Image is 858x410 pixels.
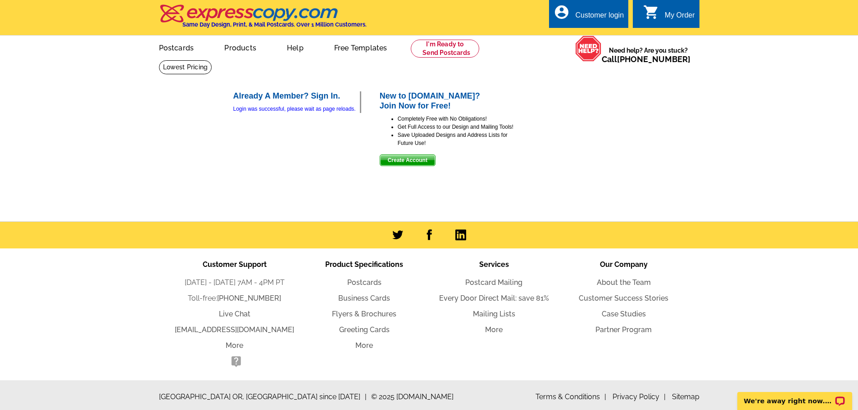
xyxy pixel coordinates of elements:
[355,341,373,350] a: More
[536,392,606,401] a: Terms & Conditions
[233,105,360,113] div: Login was successful, please wait as page reloads.
[380,91,515,111] h2: New to [DOMAIN_NAME]? Join Now for Free!
[554,10,624,21] a: account_circle Customer login
[380,155,435,166] span: Create Account
[203,260,267,269] span: Customer Support
[320,36,402,58] a: Free Templates
[380,154,436,166] button: Create Account
[602,54,690,64] span: Call
[665,11,695,24] div: My Order
[579,294,668,302] a: Customer Success Stories
[145,36,209,58] a: Postcards
[465,278,522,287] a: Postcard Mailing
[597,278,651,287] a: About the Team
[554,4,570,20] i: account_circle
[595,325,652,334] a: Partner Program
[485,325,503,334] a: More
[217,294,281,302] a: [PHONE_NUMBER]
[332,310,396,318] a: Flyers & Brochures
[575,11,624,24] div: Customer login
[159,11,367,28] a: Same Day Design, Print, & Mail Postcards. Over 1 Million Customers.
[159,392,367,402] span: [GEOGRAPHIC_DATA] OR, [GEOGRAPHIC_DATA] since [DATE]
[219,310,250,318] a: Live Chat
[272,36,318,58] a: Help
[226,341,243,350] a: More
[602,310,646,318] a: Case Studies
[473,310,515,318] a: Mailing Lists
[170,293,300,304] li: Toll-free:
[643,4,659,20] i: shopping_cart
[600,260,648,269] span: Our Company
[338,294,390,302] a: Business Cards
[439,294,549,302] a: Every Door Direct Mail: save 81%
[613,392,666,401] a: Privacy Policy
[731,382,858,410] iframe: LiveChat chat widget
[347,278,381,287] a: Postcards
[371,392,454,402] span: © 2025 [DOMAIN_NAME]
[479,260,509,269] span: Services
[672,392,699,401] a: Sitemap
[339,325,390,334] a: Greeting Cards
[575,36,602,62] img: help
[175,325,294,334] a: [EMAIL_ADDRESS][DOMAIN_NAME]
[398,131,515,147] li: Save Uploaded Designs and Address Lists for Future Use!
[233,91,360,101] h2: Already A Member? Sign In.
[182,21,367,28] h4: Same Day Design, Print, & Mail Postcards. Over 1 Million Customers.
[398,115,515,123] li: Completely Free with No Obligations!
[325,260,403,269] span: Product Specifications
[210,36,271,58] a: Products
[617,54,690,64] a: [PHONE_NUMBER]
[170,277,300,288] li: [DATE] - [DATE] 7AM - 4PM PT
[398,123,515,131] li: Get Full Access to our Design and Mailing Tools!
[602,46,695,64] span: Need help? Are you stuck?
[643,10,695,21] a: shopping_cart My Order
